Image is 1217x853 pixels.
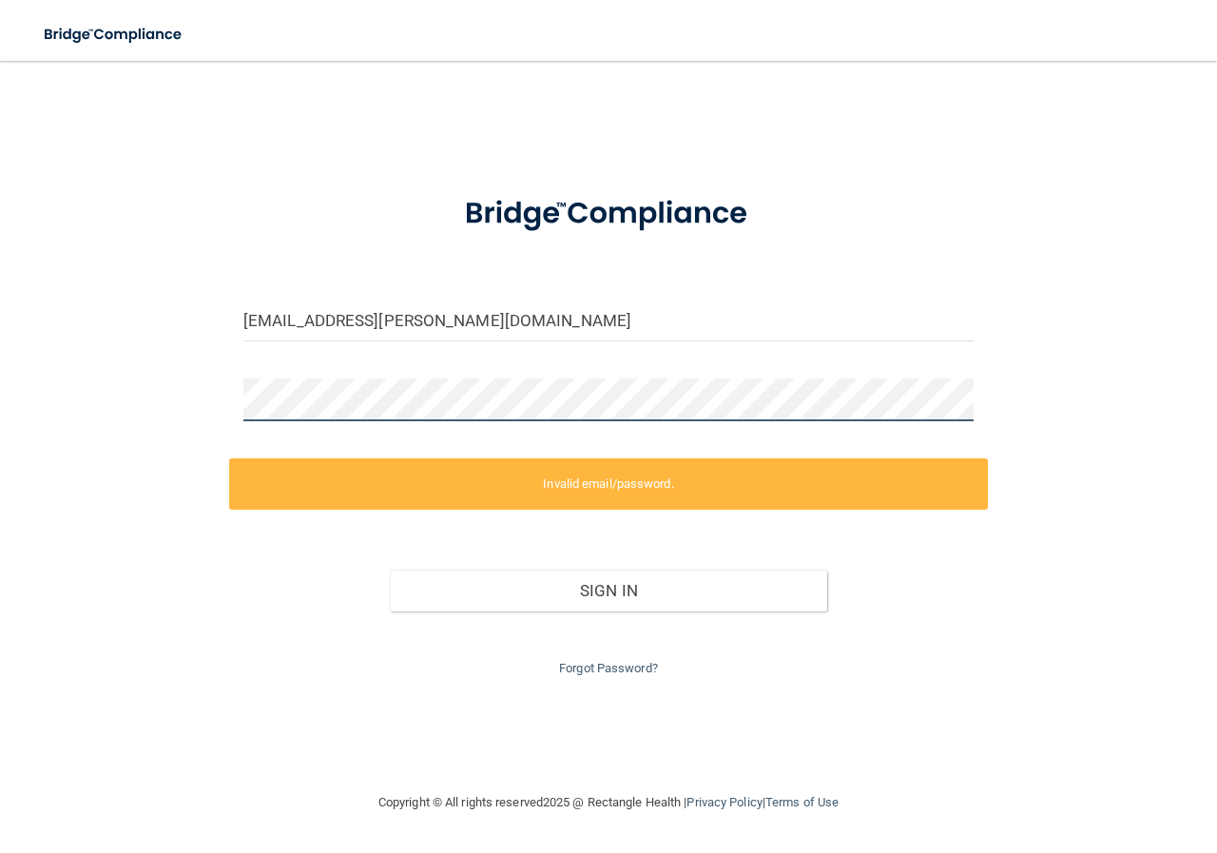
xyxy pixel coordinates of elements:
iframe: Drift Widget Chat Controller [888,718,1194,794]
a: Terms of Use [765,795,839,809]
a: Forgot Password? [559,661,658,675]
div: Copyright © All rights reserved 2025 @ Rectangle Health | | [261,772,956,833]
label: Invalid email/password. [229,458,988,510]
a: Privacy Policy [686,795,762,809]
button: Sign In [390,570,828,611]
input: Email [243,299,974,341]
img: bridge_compliance_login_screen.278c3ca4.svg [434,175,784,253]
img: bridge_compliance_login_screen.278c3ca4.svg [29,15,200,54]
